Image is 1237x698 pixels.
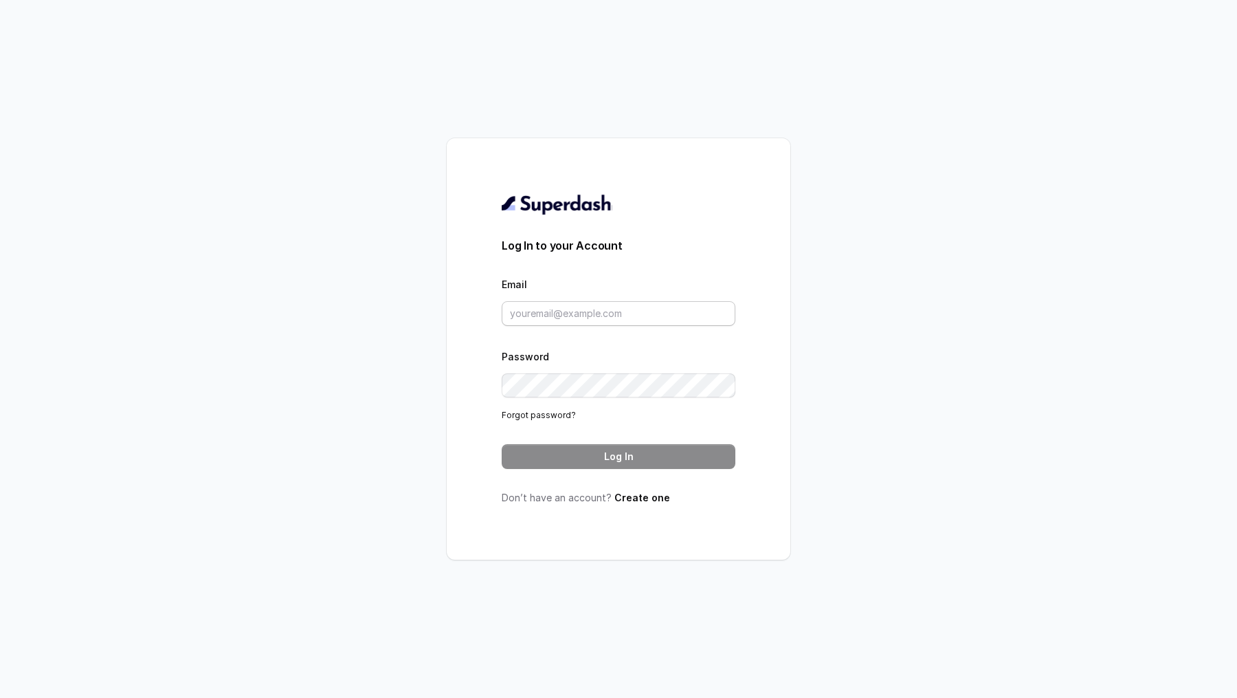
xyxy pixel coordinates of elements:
[502,444,735,469] button: Log In
[502,491,735,505] p: Don’t have an account?
[502,279,527,290] label: Email
[502,410,576,420] a: Forgot password?
[502,351,549,362] label: Password
[614,492,670,503] a: Create one
[502,237,735,254] h3: Log In to your Account
[502,301,735,326] input: youremail@example.com
[502,193,612,215] img: light.svg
